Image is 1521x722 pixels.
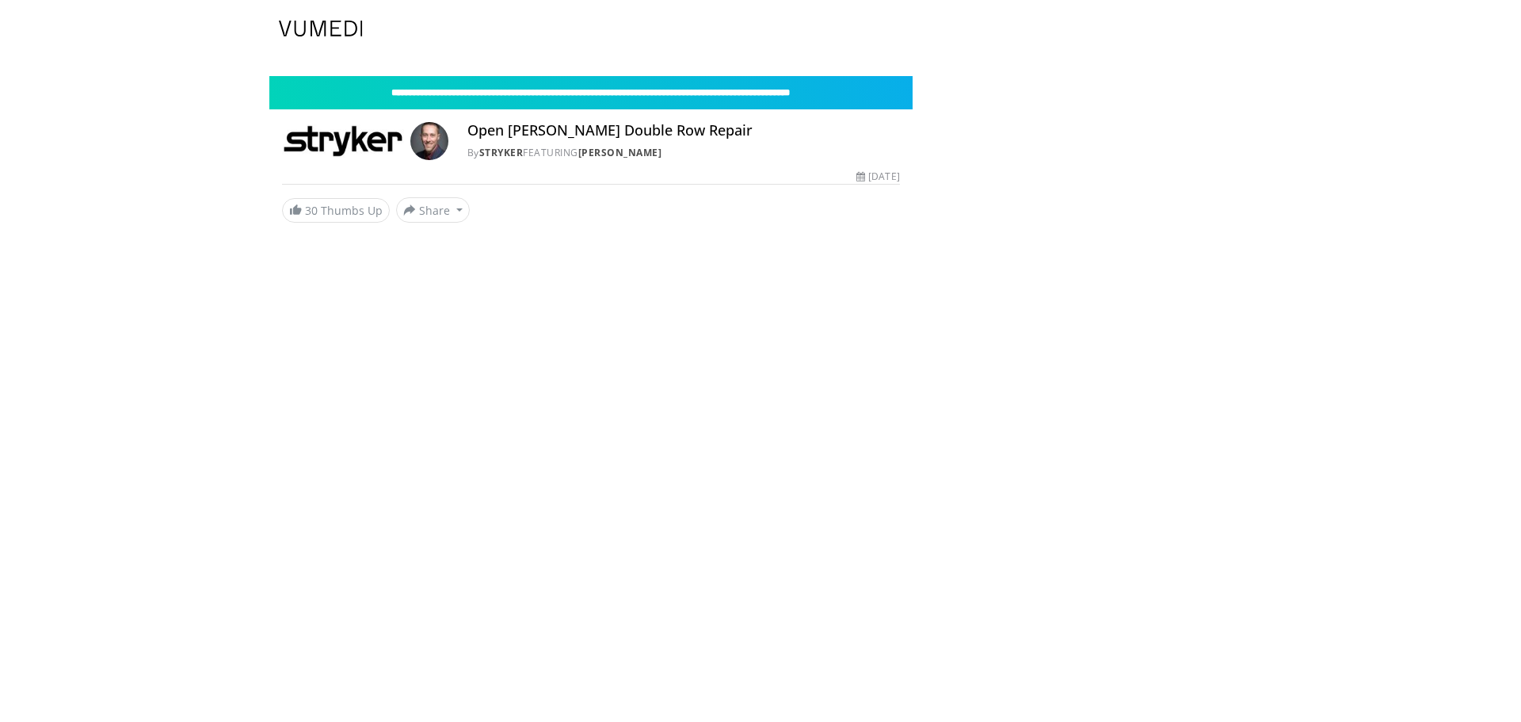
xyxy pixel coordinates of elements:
a: [PERSON_NAME] [578,146,662,159]
a: 30 Thumbs Up [282,198,390,223]
a: Stryker [479,146,524,159]
h4: Open [PERSON_NAME] Double Row Repair [467,122,900,139]
button: Share [396,197,470,223]
img: Stryker [282,122,404,160]
img: VuMedi Logo [279,21,363,36]
span: 30 [305,203,318,218]
div: By FEATURING [467,146,900,160]
div: [DATE] [856,170,899,184]
img: Avatar [410,122,448,160]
